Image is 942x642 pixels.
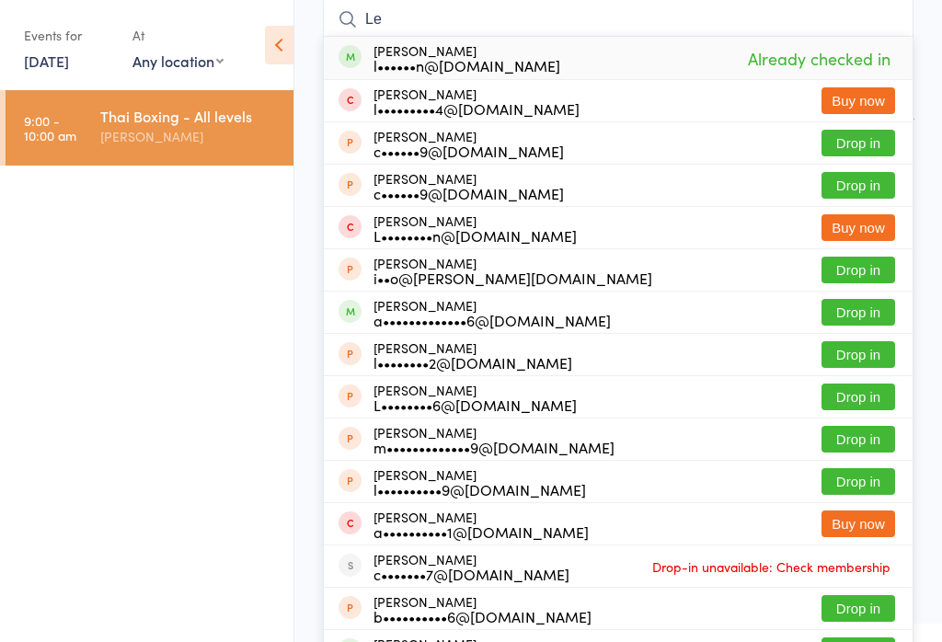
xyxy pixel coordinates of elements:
button: Drop in [821,172,895,199]
div: [PERSON_NAME] [373,383,577,412]
a: [DATE] [24,51,69,71]
div: i••o@[PERSON_NAME][DOMAIN_NAME] [373,270,652,285]
button: Drop in [821,468,895,495]
button: Buy now [821,510,895,537]
button: Drop in [821,341,895,368]
div: L••••••••n@[DOMAIN_NAME] [373,228,577,243]
div: [PERSON_NAME] [373,43,560,73]
div: Thai Boxing - All levels [100,106,278,126]
button: Drop in [821,299,895,326]
button: Drop in [821,384,895,410]
div: c•••••••7@[DOMAIN_NAME] [373,567,569,581]
div: [PERSON_NAME] [373,425,615,454]
time: 9:00 - 10:00 am [24,113,76,143]
div: [PERSON_NAME] [373,171,564,201]
div: l••••••••••9@[DOMAIN_NAME] [373,482,586,497]
button: Drop in [821,426,895,453]
a: 9:00 -10:00 amThai Boxing - All levels[PERSON_NAME] [6,90,293,166]
div: [PERSON_NAME] [373,552,569,581]
button: Buy now [821,214,895,241]
div: L••••••••6@[DOMAIN_NAME] [373,397,577,412]
button: Buy now [821,87,895,114]
div: a••••••••••1@[DOMAIN_NAME] [373,524,589,539]
div: [PERSON_NAME] [373,129,564,158]
div: m•••••••••••••9@[DOMAIN_NAME] [373,440,615,454]
div: b••••••••••6@[DOMAIN_NAME] [373,609,592,624]
div: [PERSON_NAME] [373,298,611,327]
div: [PERSON_NAME] [373,340,572,370]
div: [PERSON_NAME] [373,256,652,285]
div: l•••••••••4@[DOMAIN_NAME] [373,101,580,116]
div: l••••••••2@[DOMAIN_NAME] [373,355,572,370]
button: Drop in [821,257,895,283]
div: At [132,20,224,51]
button: Drop in [821,130,895,156]
span: Drop-in unavailable: Check membership [648,553,895,580]
div: [PERSON_NAME] [373,510,589,539]
div: c••••••9@[DOMAIN_NAME] [373,186,564,201]
button: Drop in [821,595,895,622]
div: [PERSON_NAME] [373,213,577,243]
div: [PERSON_NAME] [100,126,278,147]
div: a•••••••••••••6@[DOMAIN_NAME] [373,313,611,327]
div: Events for [24,20,114,51]
div: c••••••9@[DOMAIN_NAME] [373,143,564,158]
span: Already checked in [743,42,895,75]
div: [PERSON_NAME] [373,86,580,116]
div: l••••••n@[DOMAIN_NAME] [373,58,560,73]
div: [PERSON_NAME] [373,594,592,624]
div: [PERSON_NAME] [373,467,586,497]
div: Any location [132,51,224,71]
